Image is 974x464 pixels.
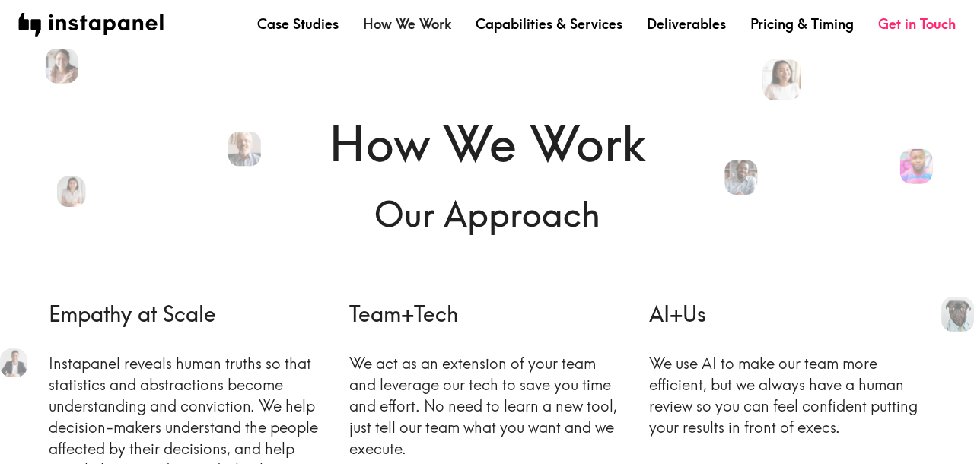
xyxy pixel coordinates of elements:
a: Case Studies [257,14,339,33]
a: How We Work [363,14,451,33]
h6: AI+Us [649,299,925,329]
p: We act as an extension of your team and leverage our tech to save you time and effort. No need to... [349,353,625,459]
a: Deliverables [647,14,726,33]
a: Pricing & Timing [750,14,854,33]
a: Get in Touch [878,14,956,33]
h6: Team+Tech [349,299,625,329]
p: We use AI to make our team more efficient, but we always have a human review so you can feel conf... [649,353,925,438]
a: Capabilities & Services [476,14,622,33]
h6: Empathy at Scale [49,299,325,329]
h1: How We Work [49,110,925,178]
img: instapanel [18,13,164,37]
h6: Our Approach [49,190,925,238]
